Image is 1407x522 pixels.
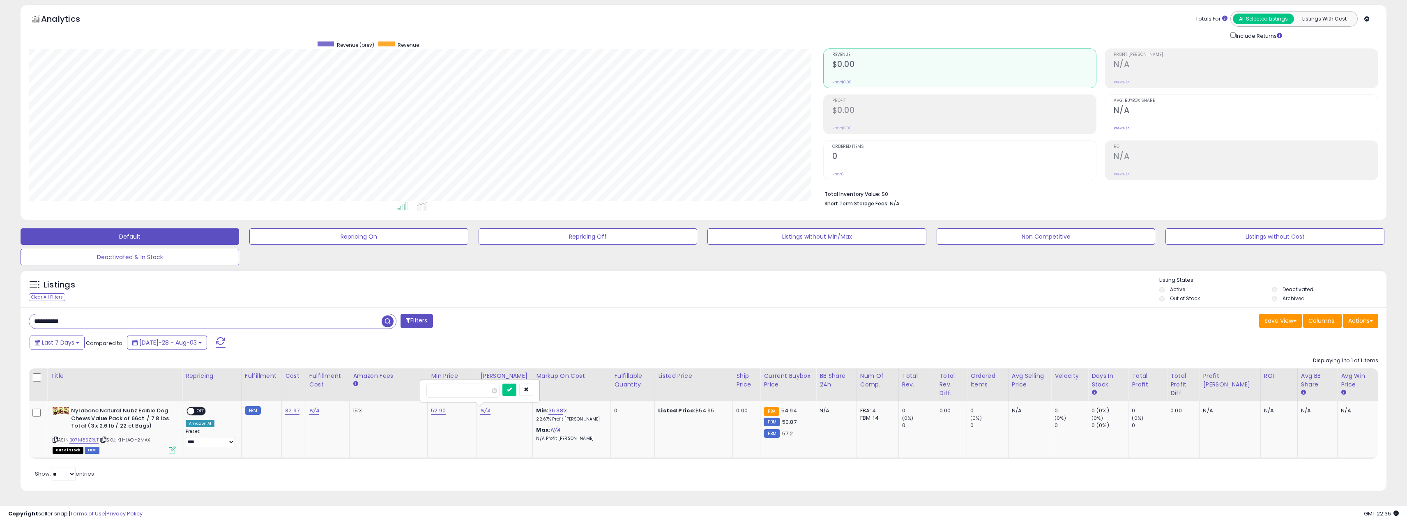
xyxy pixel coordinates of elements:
[100,437,150,443] span: | SKU: KH-IAOI-2MAX
[1114,145,1378,149] span: ROI
[940,407,961,414] div: 0.00
[970,407,1008,414] div: 0
[832,99,1096,103] span: Profit
[736,407,754,414] div: 0.00
[937,228,1155,245] button: Non Competitive
[970,422,1008,429] div: 0
[127,336,207,350] button: [DATE]-28 - Aug-03
[820,407,850,414] div: N/A
[533,368,611,401] th: The percentage added to the cost of goods (COGS) that forms the calculator for Min & Max prices.
[824,200,889,207] b: Short Term Storage Fees:
[832,145,1096,149] span: Ordered Items
[309,372,346,389] div: Fulfillment Cost
[1170,295,1200,302] label: Out of Stock
[431,407,446,415] a: 52.90
[548,407,563,415] a: 36.38
[764,429,780,438] small: FBM
[832,53,1096,57] span: Revenue
[1055,407,1088,414] div: 0
[536,426,550,434] b: Max:
[1224,31,1292,40] div: Include Returns
[42,338,74,347] span: Last 7 Days
[902,407,936,414] div: 0
[194,408,207,415] span: OFF
[479,228,697,245] button: Repricing Off
[1195,15,1227,23] div: Totals For
[1165,228,1384,245] button: Listings without Cost
[1114,99,1378,103] span: Avg. Buybox Share
[1294,14,1355,24] button: Listings With Cost
[1259,314,1302,328] button: Save View
[614,372,651,389] div: Fulfillable Quantity
[1132,422,1167,429] div: 0
[1203,407,1254,414] div: N/A
[970,415,982,421] small: (0%)
[86,339,124,347] span: Compared to:
[245,406,261,415] small: FBM
[21,228,239,245] button: Default
[186,420,214,427] div: Amazon AI
[431,372,473,380] div: Min Price
[736,372,757,389] div: Ship Price
[536,416,604,422] p: 22.67% Profit [PERSON_NAME]
[1114,106,1378,117] h2: N/A
[41,13,96,27] h5: Analytics
[1092,422,1128,429] div: 0 (0%)
[1114,152,1378,163] h2: N/A
[29,293,65,301] div: Clear All Filters
[1114,172,1130,177] small: Prev: N/A
[832,152,1096,163] h2: 0
[106,510,143,517] a: Privacy Policy
[1114,53,1378,57] span: Profit [PERSON_NAME]
[940,372,964,398] div: Total Rev. Diff.
[1092,389,1096,396] small: Days In Stock.
[1012,407,1045,414] div: N/A
[249,228,468,245] button: Repricing On
[764,418,780,426] small: FBM
[53,407,176,453] div: ASIN:
[970,372,1005,389] div: Ordered Items
[51,372,179,380] div: Title
[707,228,926,245] button: Listings without Min/Max
[1301,372,1334,389] div: Avg BB Share
[832,172,844,177] small: Prev: 0
[353,372,424,380] div: Amazon Fees
[309,407,319,415] a: N/A
[353,380,358,388] small: Amazon Fees.
[1303,314,1342,328] button: Columns
[35,470,94,478] span: Show: entries
[1233,14,1294,24] button: All Selected Listings
[860,414,892,422] div: FBM: 14
[186,372,238,380] div: Repricing
[782,418,797,426] span: 50.87
[1055,415,1066,421] small: (0%)
[71,407,171,432] b: Nylabone Natural Nubz Edible Dog Chews Value Pack of 66ct. / 7.8 lbs. Total (3 x 2.6 lb / 22 ct B...
[8,510,143,518] div: seller snap | |
[398,41,419,48] span: Revenue
[824,191,880,198] b: Total Inventory Value:
[1114,60,1378,71] h2: N/A
[401,314,433,328] button: Filters
[1283,286,1313,293] label: Deactivated
[658,407,695,414] b: Listed Price:
[536,436,604,442] p: N/A Profit [PERSON_NAME]
[781,407,797,414] span: 54.94
[1114,80,1130,85] small: Prev: N/A
[536,372,607,380] div: Markup on Cost
[1170,372,1196,398] div: Total Profit Diff.
[337,41,374,48] span: Revenue (prev)
[53,407,69,415] img: 51hfPuW840L._SL40_.jpg
[832,126,852,131] small: Prev: $0.00
[480,372,529,380] div: [PERSON_NAME]
[536,407,548,414] b: Min:
[70,510,105,517] a: Terms of Use
[245,372,278,380] div: Fulfillment
[1203,372,1257,389] div: Profit [PERSON_NAME]
[1132,415,1143,421] small: (0%)
[860,372,895,389] div: Num of Comp.
[550,426,560,434] a: N/A
[353,407,421,414] div: 15%
[902,372,933,389] div: Total Rev.
[1092,407,1128,414] div: 0 (0%)
[902,422,936,429] div: 0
